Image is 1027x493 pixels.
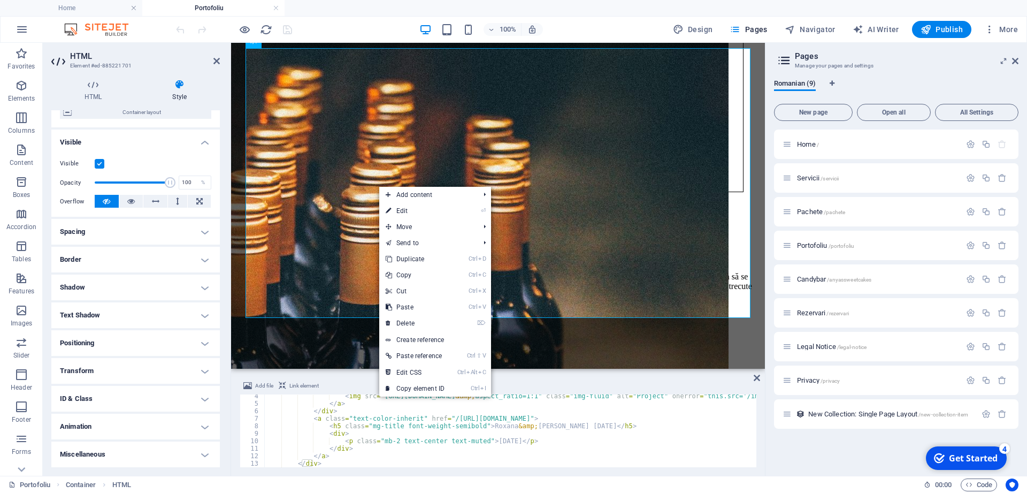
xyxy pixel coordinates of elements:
i: Ctrl [457,369,466,376]
p: Tables [12,255,31,263]
i: ⏎ [481,207,486,214]
div: 9 [240,430,265,437]
i: I [480,385,486,392]
i: Reload page [260,24,272,36]
h4: Text Shadow [51,302,220,328]
span: Code [965,479,992,491]
h4: ID & Class [51,386,220,412]
button: Publish [912,21,971,38]
button: reload [259,23,272,36]
div: 4 [79,1,90,12]
div: Duplicate [982,342,991,351]
span: : [942,481,944,489]
a: Create reference [379,332,491,348]
button: Navigator [780,21,840,38]
h4: Miscellaneous [51,442,220,467]
div: Settings [966,342,975,351]
button: Design [669,21,717,38]
span: /anyassweetcakes [827,277,871,283]
span: Click to open page [797,275,871,283]
div: 10 [240,437,265,445]
nav: breadcrumb [66,479,131,491]
span: Container layout [75,106,208,119]
button: More [980,21,1022,38]
a: Send to [379,235,475,251]
div: 13 [240,460,265,467]
p: Boxes [13,191,30,199]
h4: Style [139,79,220,102]
div: Settings [966,173,975,183]
div: Servicii/servicii [794,175,961,181]
h4: Positioning [51,330,220,356]
p: Slider [13,351,30,360]
span: 00 00 [935,479,952,491]
span: /pachete [824,209,845,215]
div: 4 [240,392,265,400]
button: Usercentrics [1006,479,1018,491]
i: Ctrl [469,304,477,310]
span: Click to open page [797,241,854,249]
div: Home/ [794,141,961,148]
button: Open all [857,104,931,121]
span: Click to select. Double-click to edit [66,479,96,491]
span: Pages [730,24,767,35]
span: / [817,142,819,148]
i: Ctrl [467,352,476,359]
h4: Border [51,247,220,272]
span: Add file [255,380,273,392]
div: Privacy/privacy [794,377,961,384]
button: Click here to leave preview mode and continue editing [238,23,251,36]
span: /privacy [821,378,840,384]
div: Legal Notice/legal-notice [794,343,961,350]
span: Move [379,219,475,235]
div: 8 [240,422,265,430]
div: Design (Ctrl+Alt+Y) [669,21,717,38]
p: Elements [8,94,35,103]
span: /legal-notice [837,344,867,350]
button: Add file [242,380,275,392]
h3: Element #ed-885221701 [70,61,198,71]
a: Click to cancel selection. Double-click to open Pages [9,479,50,491]
h4: Portofoliu [142,2,285,14]
div: Get Started 4 items remaining, 20% complete [6,4,87,28]
div: 5 [240,400,265,407]
label: Visible [60,157,95,170]
div: Settings [966,140,975,149]
div: Remove [998,409,1007,419]
div: Remove [998,376,1007,385]
div: New Collection: Single Page Layout/new-collection-item [805,411,976,418]
h6: 100% [500,23,517,36]
span: /servicii [821,176,839,181]
label: Opacity [60,180,95,186]
i: X [478,287,486,294]
div: Settings [966,275,975,284]
span: Click to open page [797,140,819,148]
a: ⌦Delete [379,315,451,331]
span: Click to open page [797,376,840,384]
div: Settings [966,308,975,317]
p: Favorites [7,62,35,71]
div: Remove [998,173,1007,183]
span: /new-collection-item [918,412,968,418]
h3: Manage your pages and settings [795,61,997,71]
i: Ctrl [469,287,477,294]
i: Ctrl [469,271,477,278]
h2: Pages [795,51,1018,61]
i: Ctrl [469,255,477,262]
div: 11 [240,445,265,452]
div: Duplicate [982,308,991,317]
div: Duplicate [982,140,991,149]
span: Click to open page [797,343,867,351]
div: Settings [982,409,991,419]
div: Duplicate [982,207,991,216]
i: Alt [466,369,477,376]
span: Add content [379,187,475,203]
button: 100% [484,23,522,36]
i: V [482,352,486,359]
button: New page [774,104,853,121]
span: Romanian (9) [774,77,816,92]
p: Images [11,319,33,328]
p: Accordion [6,223,36,231]
h4: Shadow [51,275,220,300]
h4: HTML [51,79,139,102]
